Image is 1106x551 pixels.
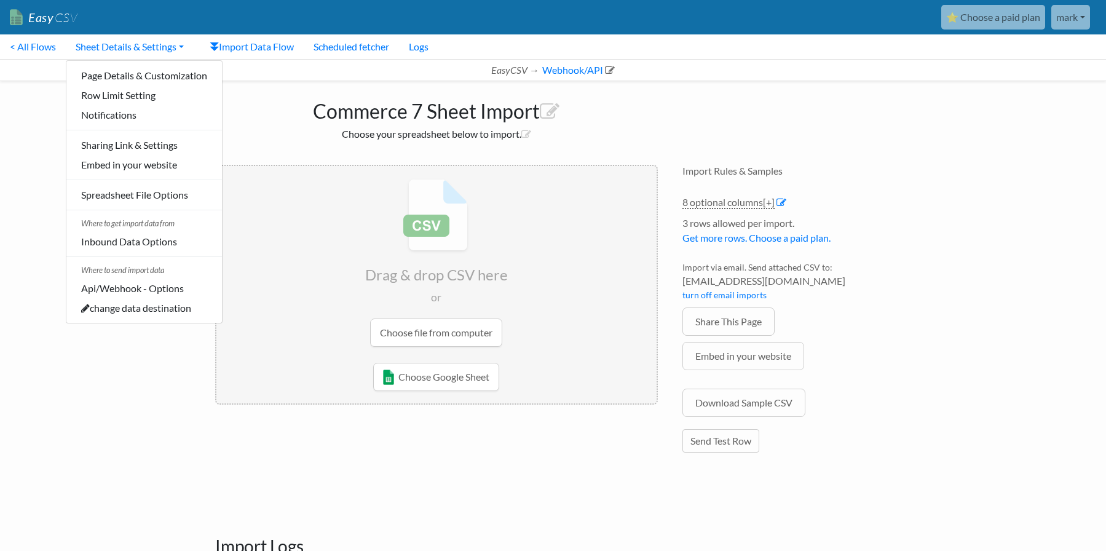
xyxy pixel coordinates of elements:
span: [+] [763,196,775,208]
span: CSV [53,10,77,25]
a: Choose Google Sheet [373,363,499,391]
a: mark [1051,5,1090,30]
i: EasyCSV → [491,64,539,76]
a: Embed in your website [66,155,222,175]
a: turn off email imports [682,290,767,300]
h1: Commerce 7 Sheet Import [215,93,658,123]
a: change data destination [66,298,222,318]
a: Download Sample CSV [682,389,805,417]
a: Logs [399,34,438,59]
span: Where to send import data [66,262,222,279]
span: [EMAIL_ADDRESS][DOMAIN_NAME] [682,274,891,288]
a: Get more rows. Choose a paid plan. [682,232,831,244]
a: Send Test Row [682,429,759,453]
a: 8 optional columns[+] [682,196,775,209]
li: Import via email. Send attached CSV to: [682,261,891,307]
iframe: chat widget [1054,502,1094,539]
a: Inbound Data Options [66,232,222,252]
a: Scheduled fetcher [304,34,399,59]
a: Share This Page [682,307,775,336]
a: Sharing Link & Settings [66,135,222,155]
h4: Import Rules & Samples [682,165,891,176]
a: EasyCSV [10,5,77,30]
a: Webhook/API [540,64,615,76]
a: Row Limit Setting [66,85,222,105]
a: Sheet Details & Settings [66,34,194,59]
span: Where to get import data from [66,215,222,232]
a: Page Details & Customization [66,66,222,85]
a: Import Data Flow [200,34,304,59]
a: Notifications [66,105,222,125]
a: Embed in your website [682,342,804,370]
a: ⭐ Choose a paid plan [941,5,1045,30]
h2: Choose your spreadsheet below to import. [215,128,658,140]
a: Spreadsheet File Options [66,185,222,205]
li: 3 rows allowed per import. [682,216,891,252]
a: Api/Webhook - Options [66,279,222,298]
